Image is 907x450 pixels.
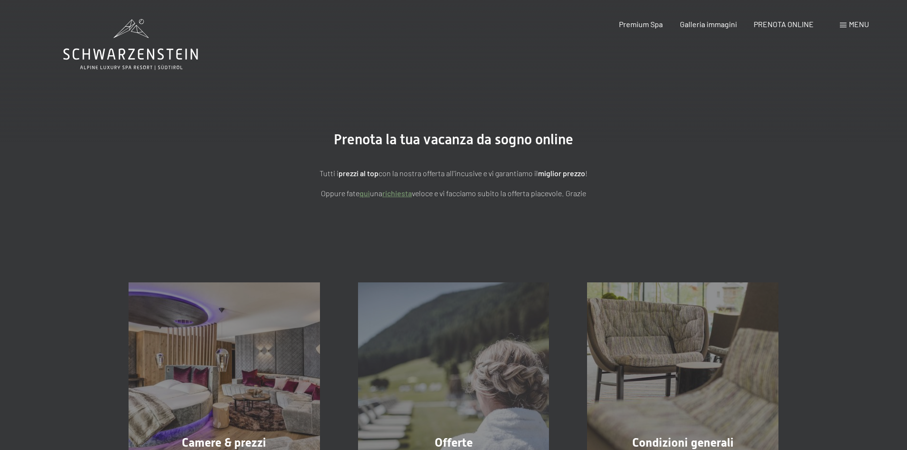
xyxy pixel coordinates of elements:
strong: miglior prezzo [538,169,585,178]
a: richiesta [382,189,412,198]
span: Condizioni generali [632,436,734,450]
strong: prezzi al top [339,169,379,178]
p: Oppure fate una veloce e vi facciamo subito la offerta piacevole. Grazie [216,187,692,200]
a: quì [359,189,370,198]
a: Premium Spa [619,20,663,29]
span: Menu [849,20,869,29]
span: Offerte [435,436,473,450]
a: PRENOTA ONLINE [754,20,814,29]
span: Camere & prezzi [182,436,266,450]
p: Tutti i con la nostra offerta all'incusive e vi garantiamo il ! [216,167,692,180]
span: Prenota la tua vacanza da sogno online [334,131,573,148]
a: Galleria immagini [680,20,737,29]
